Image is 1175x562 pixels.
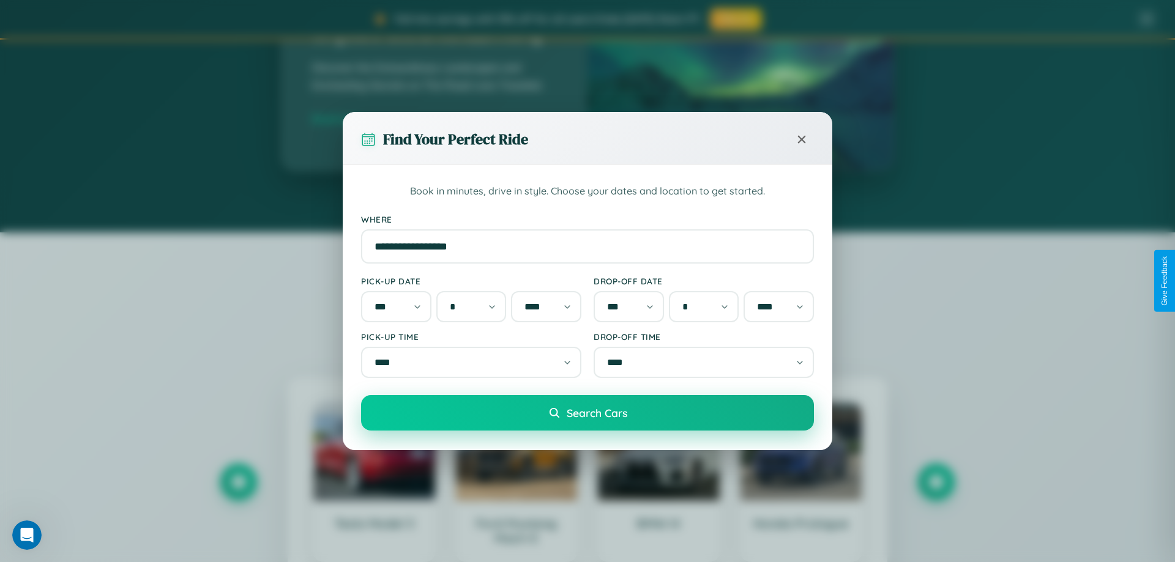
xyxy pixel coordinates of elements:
[361,276,581,286] label: Pick-up Date
[383,129,528,149] h3: Find Your Perfect Ride
[361,395,814,431] button: Search Cars
[361,331,581,342] label: Pick-up Time
[567,406,627,420] span: Search Cars
[594,331,814,342] label: Drop-off Time
[361,183,814,199] p: Book in minutes, drive in style. Choose your dates and location to get started.
[361,214,814,224] label: Where
[594,276,814,286] label: Drop-off Date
